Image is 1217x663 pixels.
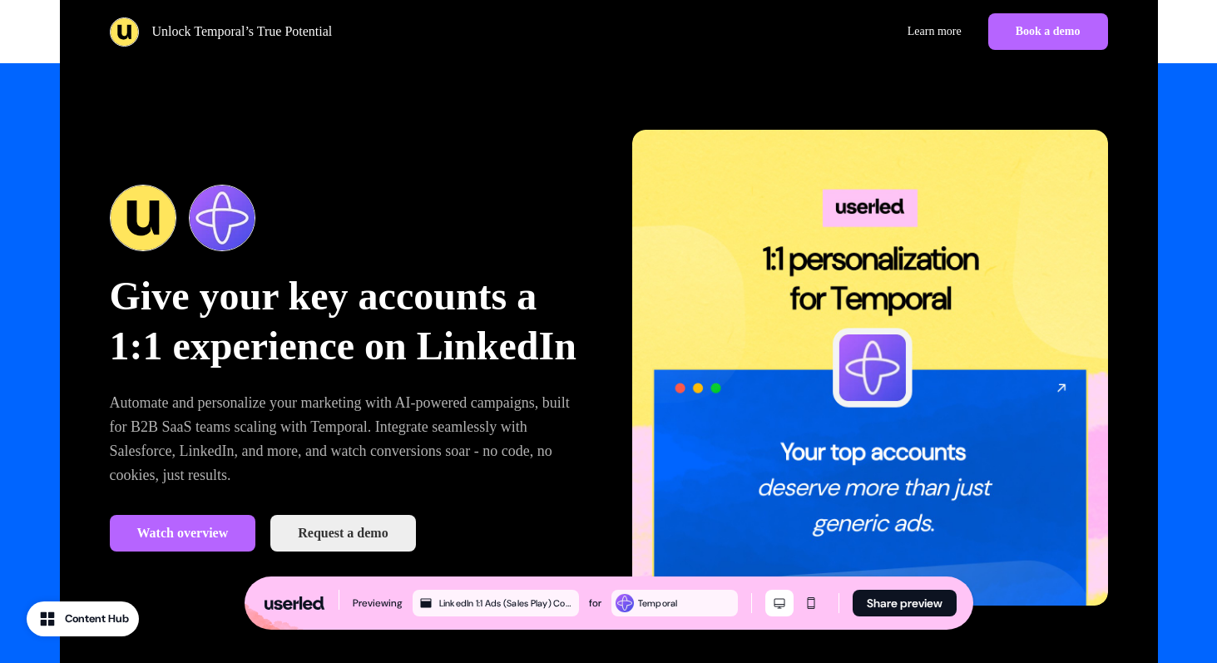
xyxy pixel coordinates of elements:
[353,595,403,611] div: Previewing
[110,391,586,488] p: Automate and personalize your marketing with AI-powered campaigns, built for B2B SaaS teams scali...
[65,611,129,627] div: Content Hub
[110,515,256,552] a: Watch overview
[439,596,576,611] div: LinkedIn 1:1 Ads (Sales Play) Copy
[765,590,794,616] button: Desktop mode
[853,590,957,616] button: Share preview
[270,515,415,552] button: Request a demo
[894,17,975,47] a: Learn more
[638,596,735,611] div: Temporal
[27,601,139,636] button: Content Hub
[988,13,1108,50] button: Book a demo
[152,22,333,42] p: Unlock Temporal’s True Potential
[589,595,601,611] div: for
[797,590,825,616] button: Mobile mode
[110,271,586,371] p: Give your key accounts a 1:1 experience on LinkedIn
